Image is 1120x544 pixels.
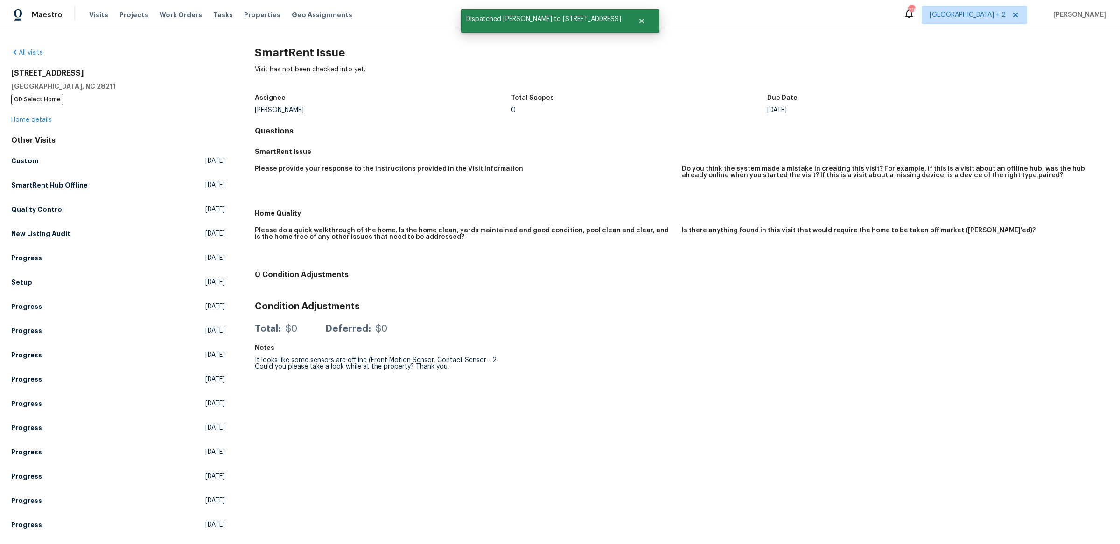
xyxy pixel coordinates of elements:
span: [DATE] [205,302,225,311]
span: Visits [89,10,108,20]
h5: Quality Control [11,205,64,214]
span: [DATE] [205,496,225,505]
h5: Progress [11,423,42,432]
a: SmartRent Hub Offline[DATE] [11,177,225,194]
a: Progress[DATE] [11,347,225,363]
a: Progress[DATE] [11,371,225,388]
span: [DATE] [205,350,225,360]
h5: Please do a quick walkthrough of the home. Is the home clean, yards maintained and good condition... [255,227,674,240]
span: [DATE] [205,399,225,408]
h5: Due Date [767,95,798,101]
a: Progress[DATE] [11,444,225,460]
a: Progress[DATE] [11,516,225,533]
h5: Progress [11,399,42,408]
h5: Setup [11,278,32,287]
a: Home details [11,117,52,123]
div: [PERSON_NAME] [255,107,511,113]
a: Progress[DATE] [11,395,225,412]
h5: Custom [11,156,39,166]
div: 0 [511,107,767,113]
span: Maestro [32,10,63,20]
div: Other Visits [11,136,225,145]
h5: SmartRent Issue [255,147,1109,156]
a: Progress[DATE] [11,492,225,509]
a: Progress[DATE] [11,250,225,266]
span: Tasks [213,12,233,18]
div: Visit has not been checked into yet. [255,65,1109,89]
div: 216 [908,6,915,15]
span: [DATE] [205,278,225,287]
span: [PERSON_NAME] [1050,10,1106,20]
h5: Please provide your response to the instructions provided in the Visit Information [255,166,523,172]
span: [DATE] [205,375,225,384]
h5: Assignee [255,95,286,101]
span: [DATE] [205,253,225,263]
div: Deferred: [325,324,371,334]
h5: Total Scopes [511,95,554,101]
span: [DATE] [205,447,225,457]
a: Progress[DATE] [11,419,225,436]
span: Properties [244,10,280,20]
h5: Notes [255,345,274,351]
a: Progress[DATE] [11,322,225,339]
h5: Progress [11,496,42,505]
h5: Progress [11,302,42,311]
a: Quality Control[DATE] [11,201,225,218]
a: Setup[DATE] [11,274,225,291]
a: New Listing Audit[DATE] [11,225,225,242]
h5: Progress [11,472,42,481]
a: All visits [11,49,43,56]
span: OD Select Home [11,94,63,105]
span: [DATE] [205,472,225,481]
span: [DATE] [205,156,225,166]
div: $0 [376,324,387,334]
span: Geo Assignments [292,10,352,20]
div: $0 [286,324,297,334]
h5: SmartRent Hub Offline [11,181,88,190]
div: It looks like some sensors are offline (Front Motion Sensor, Contact Sensor - 2- Could you please... [255,357,511,370]
h3: Condition Adjustments [255,302,1109,311]
h5: [GEOGRAPHIC_DATA], NC 28211 [11,82,225,91]
div: Total: [255,324,281,334]
h5: Is there anything found in this visit that would require the home to be taken off market ([PERSON... [682,227,1036,234]
h5: Home Quality [255,209,1109,218]
h5: Progress [11,350,42,360]
h5: Progress [11,520,42,530]
h4: 0 Condition Adjustments [255,270,1109,279]
h2: [STREET_ADDRESS] [11,69,225,78]
span: [DATE] [205,520,225,530]
span: [DATE] [205,326,225,335]
button: Close [626,12,657,30]
h5: Progress [11,253,42,263]
h2: SmartRent Issue [255,48,1109,57]
h5: New Listing Audit [11,229,70,238]
h5: Progress [11,375,42,384]
span: [DATE] [205,205,225,214]
div: [DATE] [767,107,1023,113]
h5: Do you think the system made a mistake in creating this visit? For example, if this is a visit ab... [682,166,1101,179]
a: Progress[DATE] [11,468,225,485]
h5: Progress [11,447,42,457]
h4: Questions [255,126,1109,136]
a: Custom[DATE] [11,153,225,169]
span: [DATE] [205,423,225,432]
span: Dispatched [PERSON_NAME] to [STREET_ADDRESS] [461,9,626,29]
a: Progress[DATE] [11,298,225,315]
h5: Progress [11,326,42,335]
span: [DATE] [205,181,225,190]
span: [GEOGRAPHIC_DATA] + 2 [930,10,1006,20]
span: Work Orders [160,10,202,20]
span: [DATE] [205,229,225,238]
span: Projects [119,10,148,20]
